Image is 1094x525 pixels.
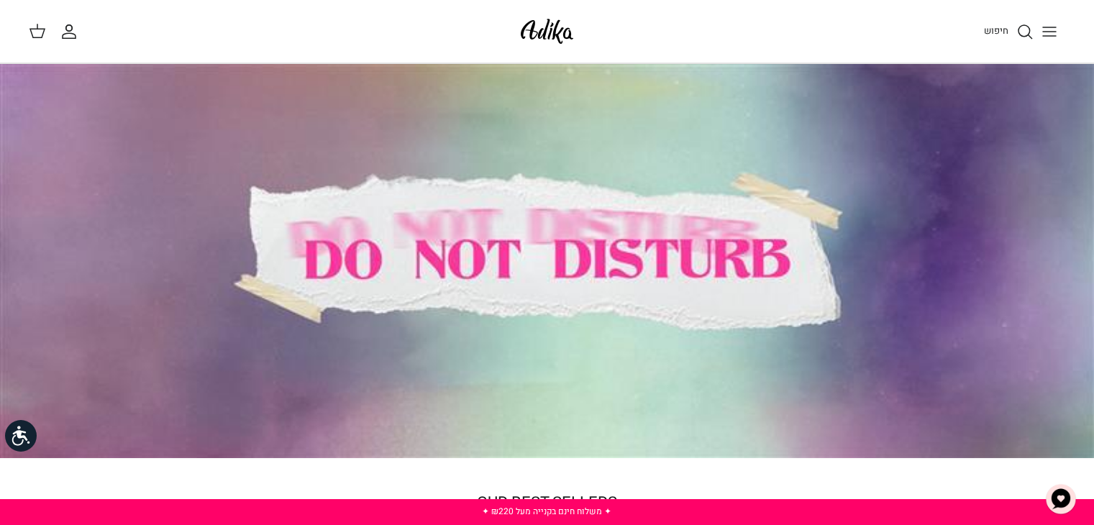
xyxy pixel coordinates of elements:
button: צ'אט [1039,478,1082,521]
a: ✦ משלוח חינם בקנייה מעל ₪220 ✦ [482,505,611,518]
img: Adika IL [516,14,578,48]
a: חיפוש [984,23,1034,40]
span: חיפוש [984,24,1008,37]
a: החשבון שלי [60,23,83,40]
button: Toggle menu [1034,16,1065,47]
